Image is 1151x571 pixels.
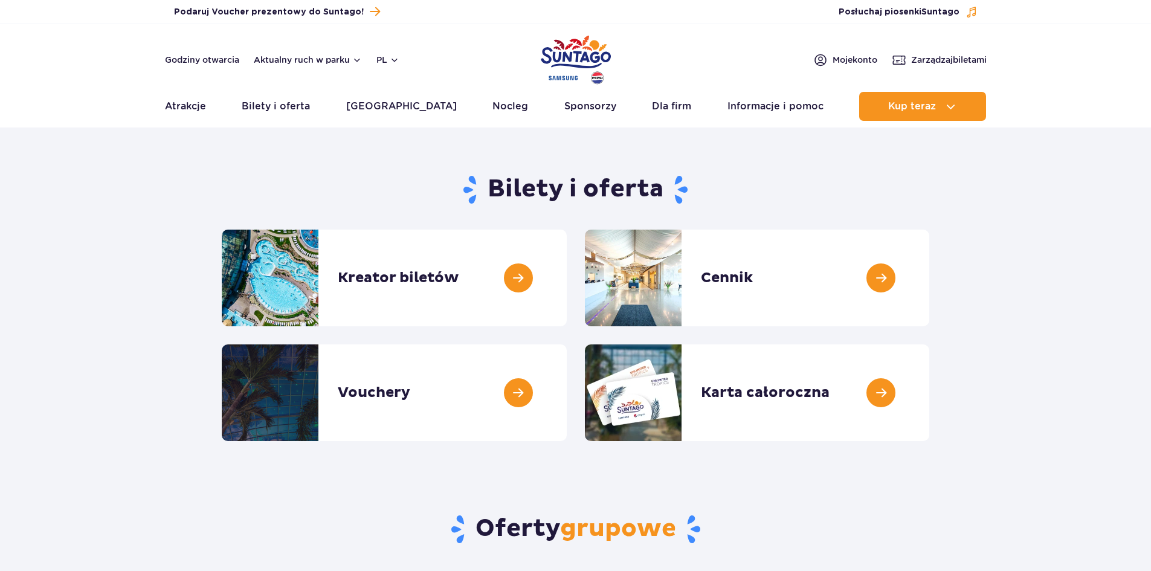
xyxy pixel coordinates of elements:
[165,92,206,121] a: Atrakcje
[376,54,399,66] button: pl
[911,54,987,66] span: Zarządzaj biletami
[222,174,929,205] h1: Bilety i oferta
[813,53,877,67] a: Mojekonto
[492,92,528,121] a: Nocleg
[541,30,611,86] a: Park of Poland
[921,8,959,16] span: Suntago
[652,92,691,121] a: Dla firm
[560,514,676,544] span: grupowe
[727,92,824,121] a: Informacje i pomoc
[839,6,978,18] button: Posłuchaj piosenkiSuntago
[888,101,936,112] span: Kup teraz
[165,54,239,66] a: Godziny otwarcia
[564,92,616,121] a: Sponsorzy
[174,6,364,18] span: Podaruj Voucher prezentowy do Suntago!
[833,54,877,66] span: Moje konto
[346,92,457,121] a: [GEOGRAPHIC_DATA]
[242,92,310,121] a: Bilety i oferta
[174,4,380,20] a: Podaruj Voucher prezentowy do Suntago!
[254,55,362,65] button: Aktualny ruch w parku
[222,514,929,545] h2: Oferty
[892,53,987,67] a: Zarządzajbiletami
[859,92,986,121] button: Kup teraz
[839,6,959,18] span: Posłuchaj piosenki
